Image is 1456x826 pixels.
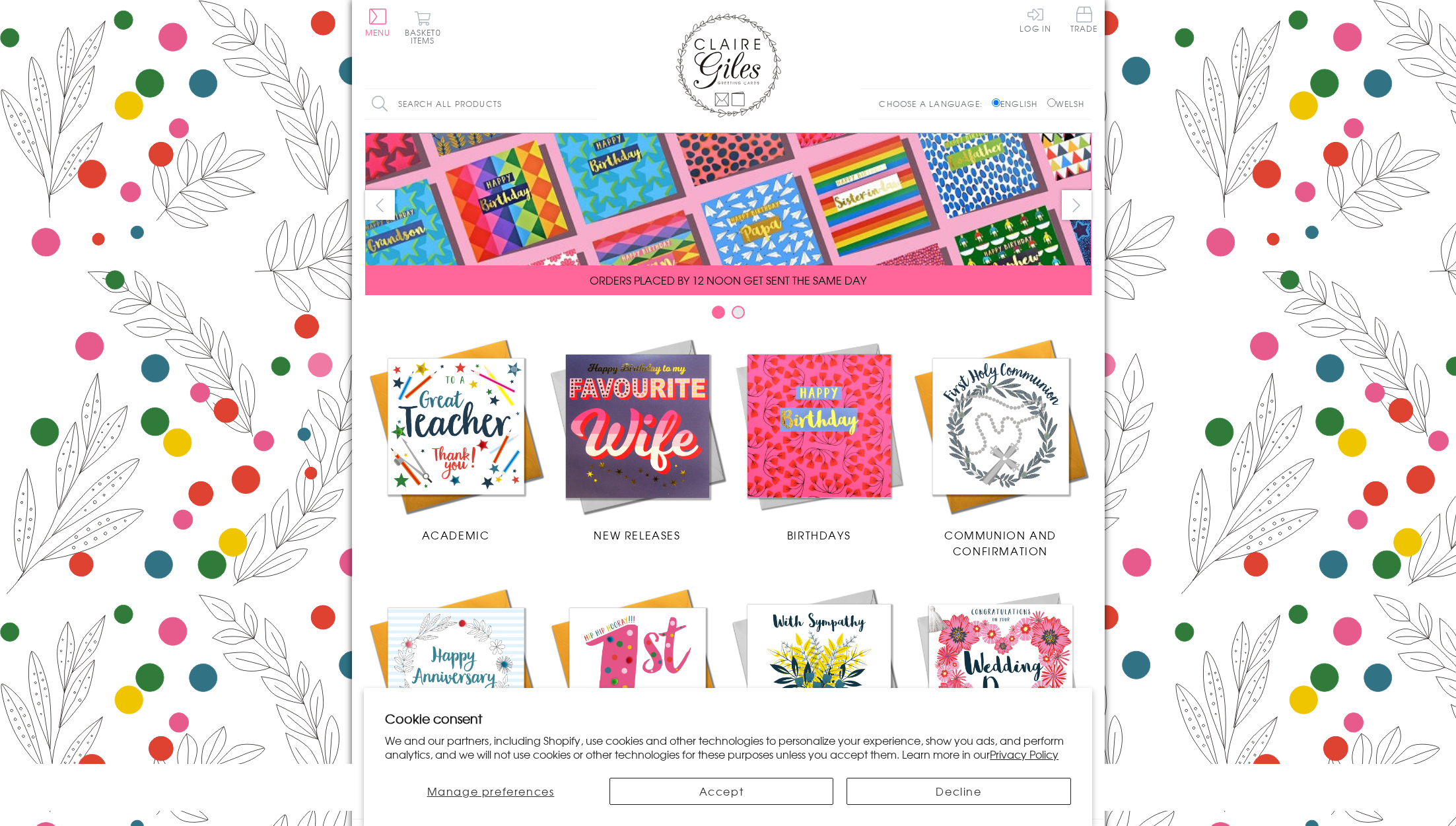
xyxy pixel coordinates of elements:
button: next [1062,190,1092,220]
label: English [992,98,1044,110]
img: Claire Giles Greetings Cards [676,13,781,118]
a: Communion and Confirmation [910,335,1092,559]
div: Carousel Pagination [365,305,1092,326]
span: Birthdays [787,527,850,543]
button: Carousel Page 1 (Current Slide) [712,306,725,319]
a: Trade [1070,7,1098,35]
span: Trade [1070,7,1098,32]
input: Welsh [1047,98,1056,107]
p: We and our partners, including Shopify, use cookies and other technologies to personalize your ex... [385,734,1071,761]
span: Menu [365,26,391,38]
a: Anniversary [365,585,547,792]
a: New Releases [547,335,728,543]
a: Privacy Policy [990,746,1058,762]
a: Log In [1020,7,1051,32]
button: prev [365,190,395,220]
button: Basket0 items [405,11,441,44]
input: Search [583,89,596,119]
a: Wedding Occasions [910,585,1092,792]
button: Manage preferences [385,778,596,805]
span: 0 items [411,26,441,46]
a: Sympathy [728,585,910,792]
a: Academic [365,335,547,543]
span: New Releases [594,527,680,543]
button: Accept [609,778,834,805]
button: Decline [847,778,1071,805]
a: Birthdays [728,335,910,543]
span: Academic [422,527,490,543]
input: English [992,98,1000,107]
a: Age Cards [547,585,728,792]
input: Search all products [365,89,596,119]
p: Choose a language: [879,98,989,110]
label: Welsh [1047,98,1085,110]
button: Menu [365,9,391,36]
span: ORDERS PLACED BY 12 NOON GET SENT THE SAME DAY [590,272,866,288]
h2: Cookie consent [385,709,1071,728]
span: Manage preferences [427,783,555,799]
span: Communion and Confirmation [944,527,1057,559]
button: Carousel Page 2 [732,306,745,319]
